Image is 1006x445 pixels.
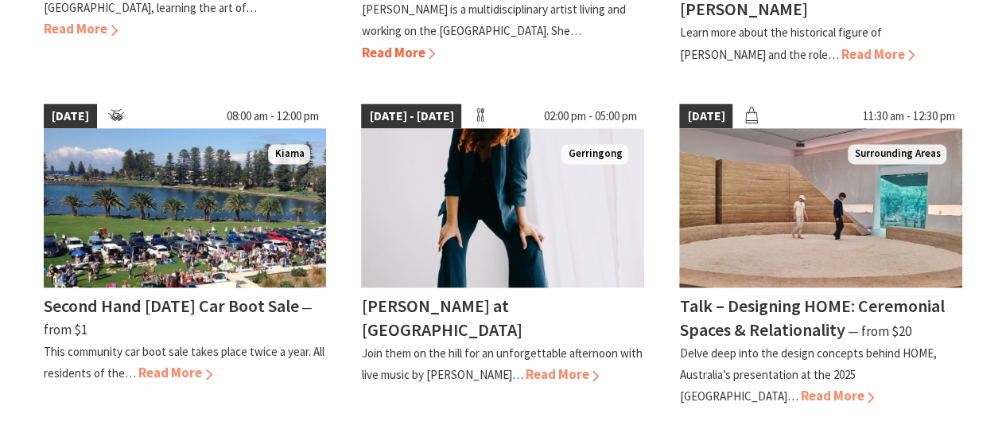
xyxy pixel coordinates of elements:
[361,2,625,38] p: [PERSON_NAME] is a multidisciplinary artist living and working on the [GEOGRAPHIC_DATA]. She…
[44,20,118,37] span: Read More
[535,103,644,129] span: 02:00 pm - 05:00 pm
[679,128,962,287] img: Two visitors stand in the middle ofn a circular stone art installation with sand in the middle
[361,128,644,287] img: Kay Proudlove
[679,103,962,408] a: [DATE] 11:30 am - 12:30 pm Two visitors stand in the middle ofn a circular stone art installation...
[679,345,936,404] p: Delve deep into the design concepts behind HOME, Australia’s presentation at the 2025 [GEOGRAPHIC...
[361,103,644,408] a: [DATE] - [DATE] 02:00 pm - 05:00 pm Kay Proudlove Gerringong [PERSON_NAME] at [GEOGRAPHIC_DATA] J...
[847,322,911,340] span: ⁠— from $20
[800,387,874,404] span: Read More
[561,144,628,164] span: Gerringong
[679,103,732,129] span: [DATE]
[679,295,944,340] h4: Talk – Designing HOME: Ceremonial Spaces & Relationality
[848,144,946,164] span: Surrounding Areas
[44,128,327,287] img: Car boot sale
[854,103,962,129] span: 11:30 am - 12:30 pm
[44,103,97,129] span: [DATE]
[138,364,212,381] span: Read More
[525,365,599,383] span: Read More
[841,45,915,63] span: Read More
[44,299,313,338] span: ⁠— from $1
[361,345,642,382] p: Join them on the hill for an unforgettable afternoon with live music by [PERSON_NAME]…
[361,103,461,129] span: [DATE] - [DATE]
[361,295,522,340] h4: [PERSON_NAME] at [GEOGRAPHIC_DATA]
[361,44,435,61] span: Read More
[268,144,310,164] span: Kiama
[44,295,299,317] h4: Second Hand [DATE] Car Boot Sale
[44,344,324,381] p: This community car boot sale takes place twice a year. All residents of the…
[44,103,327,408] a: [DATE] 08:00 am - 12:00 pm Car boot sale Kiama Second Hand [DATE] Car Boot Sale ⁠— from $1 This c...
[218,103,326,129] span: 08:00 am - 12:00 pm
[679,25,881,61] p: Learn more about the historical figure of [PERSON_NAME] and the role…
